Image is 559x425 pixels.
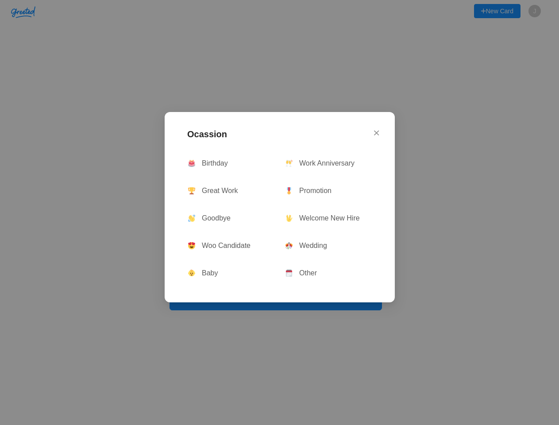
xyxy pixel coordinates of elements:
[278,151,375,174] button: Work Anniversary
[181,261,278,284] button: Baby
[278,234,375,257] button: Wedding
[181,179,278,202] button: Great Work
[181,151,278,174] button: Birthday
[188,215,195,222] img: 👋
[188,160,195,167] img: 🎂
[285,270,293,277] img: 🗓
[285,215,293,222] img: 🖖
[181,128,379,145] h2: Ocassion
[181,206,278,229] button: Goodbye
[278,206,375,229] button: Welcome New Hire
[285,242,293,249] img: 🎊
[278,261,375,284] button: Other
[278,179,375,202] button: Promotion
[285,160,293,167] img: 🥂
[188,270,195,277] img: 👶
[181,234,278,257] button: Woo Candidate
[285,187,293,194] img: 🎖
[374,121,379,146] button: Close
[188,242,195,249] img: 😍
[188,187,195,194] img: 🏆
